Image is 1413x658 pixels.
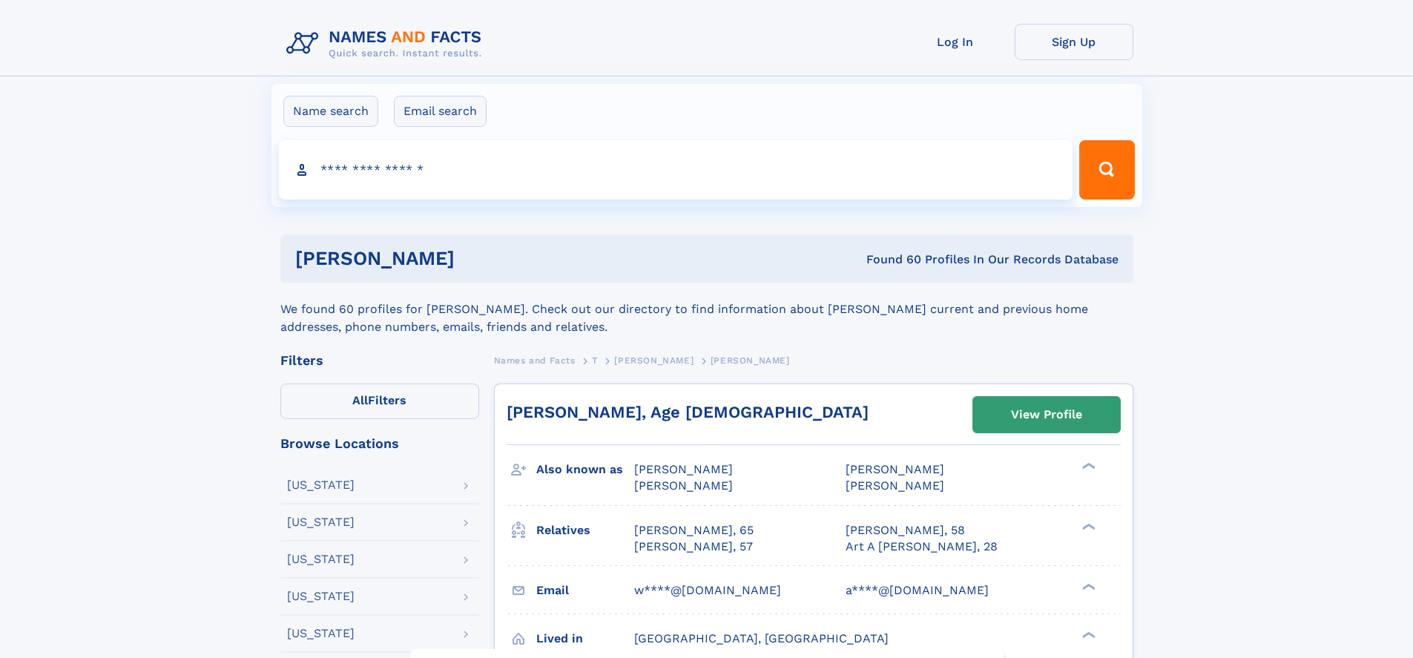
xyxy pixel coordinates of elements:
[660,251,1119,268] div: Found 60 Profiles In Our Records Database
[592,355,598,366] span: T
[1015,24,1133,60] a: Sign Up
[287,590,355,602] div: [US_STATE]
[896,24,1015,60] a: Log In
[614,351,694,369] a: [PERSON_NAME]
[592,351,598,369] a: T
[634,522,754,539] a: [PERSON_NAME], 65
[1011,398,1082,432] div: View Profile
[394,96,487,127] label: Email search
[973,397,1120,432] a: View Profile
[846,522,965,539] a: [PERSON_NAME], 58
[634,631,889,645] span: [GEOGRAPHIC_DATA], [GEOGRAPHIC_DATA]
[1078,582,1096,591] div: ❯
[287,553,355,565] div: [US_STATE]
[287,479,355,491] div: [US_STATE]
[280,437,479,450] div: Browse Locations
[279,140,1073,200] input: search input
[507,403,869,421] a: [PERSON_NAME], Age [DEMOGRAPHIC_DATA]
[283,96,378,127] label: Name search
[536,626,634,651] h3: Lived in
[634,462,733,476] span: [PERSON_NAME]
[846,539,998,555] a: Art A [PERSON_NAME], 28
[280,24,494,64] img: Logo Names and Facts
[1078,630,1096,639] div: ❯
[494,351,576,369] a: Names and Facts
[287,516,355,528] div: [US_STATE]
[280,354,479,367] div: Filters
[846,478,944,493] span: [PERSON_NAME]
[536,518,634,543] h3: Relatives
[634,478,733,493] span: [PERSON_NAME]
[1079,140,1134,200] button: Search Button
[614,355,694,366] span: [PERSON_NAME]
[287,628,355,639] div: [US_STATE]
[846,462,944,476] span: [PERSON_NAME]
[295,249,661,268] h1: [PERSON_NAME]
[352,393,368,407] span: All
[280,283,1133,336] div: We found 60 profiles for [PERSON_NAME]. Check out our directory to find information about [PERSON...
[536,457,634,482] h3: Also known as
[634,539,753,555] a: [PERSON_NAME], 57
[1078,461,1096,471] div: ❯
[536,578,634,603] h3: Email
[280,384,479,419] label: Filters
[711,355,790,366] span: [PERSON_NAME]
[1078,522,1096,531] div: ❯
